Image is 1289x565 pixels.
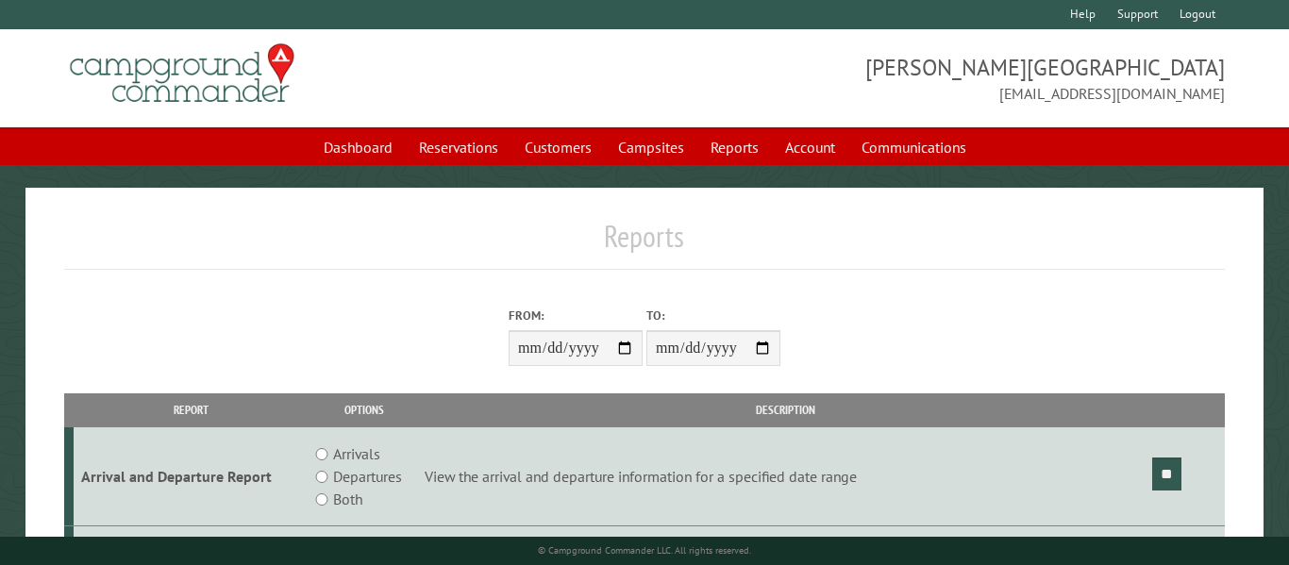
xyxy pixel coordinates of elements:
td: Arrival and Departure Report [74,427,308,526]
label: Departures [333,465,402,488]
a: Campsites [607,129,695,165]
a: Reports [699,129,770,165]
label: From: [509,307,643,324]
th: Description [421,393,1148,426]
a: Reservations [408,129,510,165]
a: Account [774,129,846,165]
a: Customers [513,129,603,165]
td: View the arrival and departure information for a specified date range [421,427,1148,526]
a: Dashboard [312,129,404,165]
th: Options [308,393,421,426]
label: To: [646,307,780,324]
img: Campground Commander [64,37,300,110]
label: Both [333,488,362,510]
th: Report [74,393,308,426]
span: [PERSON_NAME][GEOGRAPHIC_DATA] [EMAIL_ADDRESS][DOMAIN_NAME] [644,52,1225,105]
label: Arrivals [333,442,380,465]
a: Communications [850,129,978,165]
small: © Campground Commander LLC. All rights reserved. [538,544,751,557]
h1: Reports [64,218,1224,270]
